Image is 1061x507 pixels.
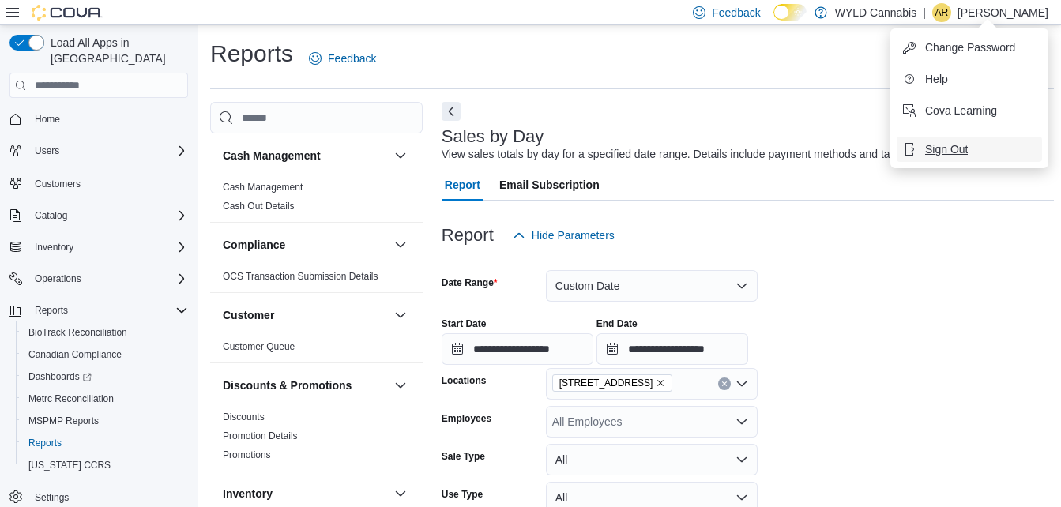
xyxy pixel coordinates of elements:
span: Feedback [328,51,376,66]
h1: Reports [210,38,293,69]
button: Customers [3,171,194,194]
button: Catalog [3,205,194,227]
label: Date Range [442,276,498,289]
label: Employees [442,412,491,425]
span: Customers [35,178,81,190]
span: Home [28,109,188,129]
button: Reports [3,299,194,321]
span: Dashboards [28,370,92,383]
h3: Compliance [223,237,285,253]
button: Cash Management [223,148,388,163]
a: Canadian Compliance [22,345,128,364]
span: Canadian Compliance [28,348,122,361]
button: Custom Date [546,270,758,302]
p: | [923,3,926,22]
span: Metrc Reconciliation [28,392,114,405]
span: Operations [28,269,188,288]
button: Canadian Compliance [16,344,194,366]
button: Discounts & Promotions [391,376,410,395]
a: Settings [28,488,75,507]
label: Use Type [442,488,483,501]
span: Operations [35,272,81,285]
label: Start Date [442,317,487,330]
span: Metrc Reconciliation [22,389,188,408]
span: Reports [22,434,188,453]
span: Email Subscription [499,169,600,201]
h3: Discounts & Promotions [223,377,352,393]
button: Reports [28,301,74,320]
button: Next [442,102,461,121]
span: Settings [35,491,69,504]
span: Reports [35,304,68,317]
span: Users [28,141,188,160]
a: Home [28,110,66,129]
a: MSPMP Reports [22,411,105,430]
span: MSPMP Reports [28,415,99,427]
span: [US_STATE] CCRS [28,459,111,471]
button: Cova Learning [897,98,1042,123]
a: Cash Out Details [223,201,295,212]
div: Alexander Rowan [932,3,951,22]
span: Cova Learning [925,103,997,118]
span: Feedback [712,5,760,21]
input: Dark Mode [773,4,807,21]
button: Inventory [223,486,388,501]
span: AR [935,3,949,22]
span: Customer Queue [223,340,295,353]
span: Inventory [35,241,73,253]
button: Inventory [3,236,194,258]
span: Cash Out Details [223,200,295,212]
a: Promotions [223,449,271,460]
a: Discounts [223,411,265,422]
a: Promotion Details [223,430,298,441]
img: Cova [32,5,103,21]
button: Operations [28,269,88,288]
a: Cash Management [223,182,303,193]
span: Change Password [925,39,1015,55]
button: MSPMP Reports [16,410,194,432]
h3: Inventory [223,486,273,501]
span: Settings [28,487,188,507]
div: Cash Management [210,178,423,222]
button: Customer [223,307,388,323]
button: Operations [3,268,194,290]
button: Discounts & Promotions [223,377,388,393]
button: Cash Management [391,146,410,165]
span: Home [35,113,60,126]
button: Customer [391,306,410,325]
a: Customer Queue [223,341,295,352]
label: End Date [596,317,638,330]
a: Dashboards [22,367,98,386]
h3: Sales by Day [442,127,544,146]
button: Sign Out [897,137,1042,162]
a: [US_STATE] CCRS [22,456,117,475]
span: Catalog [35,209,67,222]
a: Customers [28,175,87,193]
button: Open list of options [736,377,748,390]
span: Report [445,169,480,201]
span: Dashboards [22,367,188,386]
span: Cash Management [223,181,303,193]
label: Sale Type [442,450,485,463]
a: Dashboards [16,366,194,388]
button: Clear input [718,377,731,390]
button: Open list of options [736,415,748,428]
button: Hide Parameters [506,220,621,251]
span: Washington CCRS [22,456,188,475]
a: Metrc Reconciliation [22,389,120,408]
p: WYLD Cannabis [835,3,917,22]
h3: Customer [223,307,274,323]
span: Help [925,71,948,87]
p: [PERSON_NAME] [958,3,1048,22]
button: Compliance [391,235,410,254]
span: Customers [28,173,188,193]
button: Users [28,141,66,160]
span: Reports [28,301,188,320]
span: Load All Apps in [GEOGRAPHIC_DATA] [44,35,188,66]
button: Compliance [223,237,388,253]
span: 2348 Mt Pleasant Rd [552,374,673,392]
a: BioTrack Reconciliation [22,323,134,342]
span: OCS Transaction Submission Details [223,270,378,283]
